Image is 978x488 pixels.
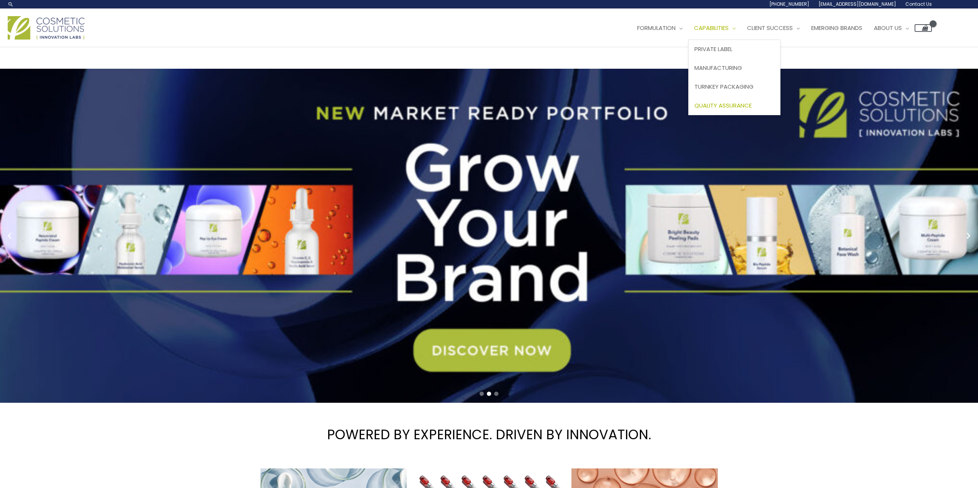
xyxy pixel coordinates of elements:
span: Turnkey Packaging [694,83,754,91]
a: View Shopping Cart, empty [915,24,932,32]
a: Emerging Brands [805,17,868,40]
a: Client Success [741,17,805,40]
span: Capabilities [694,24,729,32]
a: Search icon link [8,1,14,7]
span: Go to slide 2 [487,392,491,396]
span: Quality Assurance [694,101,752,109]
a: About Us [868,17,915,40]
a: Formulation [631,17,688,40]
span: Client Success [747,24,793,32]
a: Turnkey Packaging [689,77,780,96]
span: Formulation [637,24,676,32]
span: Manufacturing [694,64,742,72]
span: About Us [874,24,902,32]
span: Private Label [694,45,732,53]
span: Emerging Brands [811,24,862,32]
a: Private Label [689,40,780,59]
span: Contact Us [905,1,932,7]
span: Go to slide 1 [480,392,484,396]
a: Capabilities [688,17,741,40]
span: [EMAIL_ADDRESS][DOMAIN_NAME] [819,1,896,7]
button: Previous slide [4,230,15,242]
img: Cosmetic Solutions Logo [8,16,85,40]
a: Quality Assurance [689,96,780,115]
nav: Site Navigation [626,17,932,40]
button: Next slide [963,230,974,242]
span: Go to slide 3 [494,392,498,396]
a: Manufacturing [689,59,780,78]
span: [PHONE_NUMBER] [769,1,809,7]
